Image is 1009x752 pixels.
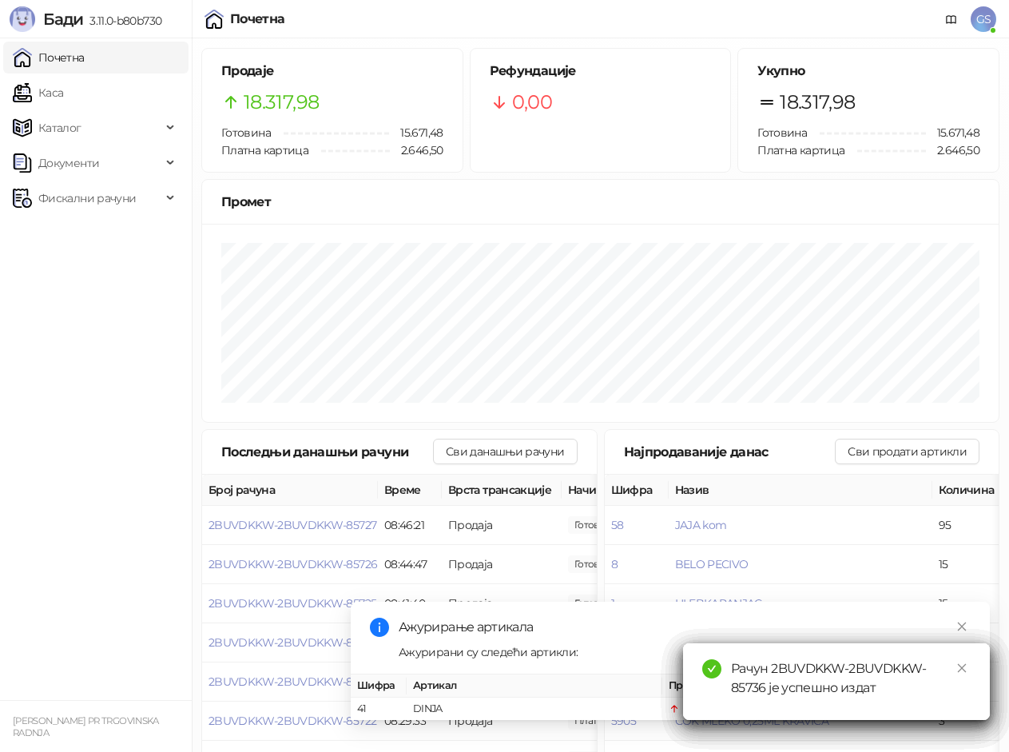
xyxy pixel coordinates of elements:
[662,674,782,698] th: Промена
[209,635,377,650] button: 2BUVDKKW-2BUVDKKW-85724
[378,545,442,584] td: 08:44:47
[38,147,99,179] span: Документи
[675,596,762,611] button: HLEBKARANJAC
[512,87,552,117] span: 0,00
[38,182,136,214] span: Фискални рачуни
[202,475,378,506] th: Број рачуна
[956,662,967,674] span: close
[407,698,662,721] td: DINJA
[351,674,407,698] th: Шифра
[568,516,622,534] span: 100,00
[221,125,271,140] span: Готовина
[370,618,389,637] span: info-circle
[731,659,971,698] div: Рачун 2BUVDKKW-2BUVDKKW-85736 је успешно издат
[956,621,967,632] span: close
[442,584,562,623] td: Продаја
[209,674,376,689] button: 2BUVDKKW-2BUVDKKW-85723
[568,555,622,573] span: 50,00
[43,10,83,29] span: Бади
[757,143,844,157] span: Платна картица
[389,124,443,141] span: 15.671,48
[209,714,376,728] button: 2BUVDKKW-2BUVDKKW-85722
[926,141,979,159] span: 2.646,50
[221,143,308,157] span: Платна картица
[757,62,979,81] h5: Укупно
[221,442,433,462] div: Последњи данашњи рачуни
[611,518,624,532] button: 58
[378,584,442,623] td: 08:41:40
[611,557,618,571] button: 8
[13,77,63,109] a: Каса
[926,124,979,141] span: 15.671,48
[209,596,376,611] button: 2BUVDKKW-2BUVDKKW-85725
[675,557,749,571] button: BELO PECIVO
[568,595,622,612] span: 420,00
[209,518,376,532] button: 2BUVDKKW-2BUVDKKW-85727
[433,439,577,464] button: Сви данашњи рачуни
[442,545,562,584] td: Продаја
[611,596,614,611] button: 1
[230,13,285,26] div: Почетна
[932,475,1004,506] th: Количина
[399,618,971,637] div: Ажурирање артикала
[932,545,1004,584] td: 15
[442,475,562,506] th: Врста трансакције
[953,618,971,635] a: Close
[390,141,443,159] span: 2.646,50
[932,506,1004,545] td: 95
[757,125,807,140] span: Готовина
[562,475,721,506] th: Начини плаћања
[669,475,932,506] th: Назив
[83,14,161,28] span: 3.11.0-b80b730
[702,659,721,678] span: check-circle
[13,715,159,738] small: [PERSON_NAME] PR TRGOVINSKA RADNJA
[675,518,727,532] button: JAJA kom
[953,659,971,677] a: Close
[939,6,964,32] a: Документација
[244,87,319,117] span: 18.317,98
[490,62,712,81] h5: Рефундације
[221,192,979,212] div: Промет
[351,698,407,721] td: 41
[605,475,669,506] th: Шифра
[10,6,35,32] img: Logo
[624,442,836,462] div: Најпродаваније данас
[442,506,562,545] td: Продаја
[13,42,85,74] a: Почетна
[780,87,855,117] span: 18.317,98
[407,674,662,698] th: Артикал
[835,439,979,464] button: Сви продати артикли
[38,112,81,144] span: Каталог
[221,62,443,81] h5: Продаје
[932,584,1004,623] td: 15
[378,506,442,545] td: 08:46:21
[399,643,971,661] div: Ажурирани су следећи артикли:
[971,6,996,32] span: GS
[378,475,442,506] th: Време
[209,557,377,571] button: 2BUVDKKW-2BUVDKKW-85726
